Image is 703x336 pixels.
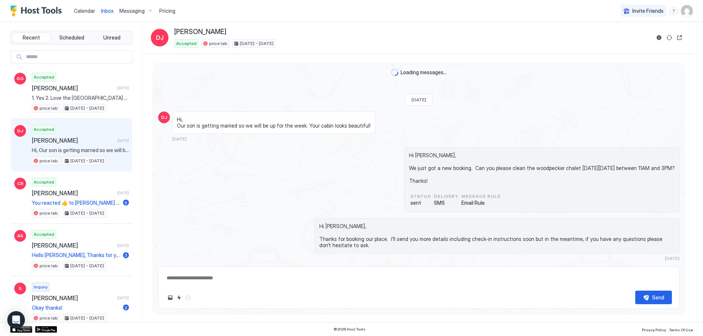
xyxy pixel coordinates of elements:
span: [DATE] - [DATE] [70,210,104,216]
span: [PERSON_NAME] [32,242,114,249]
span: [DATE] [117,295,129,300]
span: Accepted [34,74,54,80]
span: Message Rule [461,193,501,200]
span: [PERSON_NAME] [32,189,114,197]
span: Email Rule [461,200,501,206]
span: price lab [40,105,58,112]
span: [DATE] [412,97,426,102]
button: Send [635,291,672,304]
span: sent [410,200,431,206]
span: Hi, Our son is getting married so we will be up for the week. Your cabin looks beautiful! [177,116,371,129]
button: Scheduled [52,33,91,43]
span: Messaging [119,8,145,14]
span: GG [16,75,24,82]
span: [DATE] - [DATE] [70,158,104,164]
span: [PERSON_NAME] [174,28,226,36]
span: Hi [PERSON_NAME], We just got a new booking. Can you please clean the woodpecker chalet [DATE][DA... [409,152,675,184]
span: You reacted 👍 to [PERSON_NAME] message "Done" [32,200,120,206]
span: AS [17,233,23,239]
div: menu [669,7,678,15]
span: Hello [PERSON_NAME], Thanks for your message. The private chef service is an additional paid amen... [32,252,120,258]
span: Pricing [159,8,175,14]
span: [PERSON_NAME] [32,294,114,302]
span: 3 [124,252,127,258]
a: Host Tools Logo [10,5,65,16]
button: Reservation information [655,33,663,42]
span: [DATE] [117,86,129,90]
span: Delivery [434,193,458,200]
a: Calendar [74,7,95,15]
span: 6 [124,200,127,205]
input: Input Field [23,51,132,63]
span: 1. Yes 2. Love the [GEOGRAPHIC_DATA] area and was looking for a stay near [GEOGRAPHIC_DATA] 3. 8 ... [32,95,129,101]
span: Unread [103,34,120,41]
span: [DATE] [665,256,680,261]
span: Hi [PERSON_NAME], Thanks for booking our place. I'll send you more details including check-in ins... [319,223,675,249]
button: Unread [92,33,131,43]
span: [DATE] - [DATE] [70,315,104,321]
span: [DATE] - [DATE] [240,40,274,47]
div: Send [652,294,664,301]
div: tab-group [10,31,133,45]
span: Privacy Policy [642,328,666,332]
span: Accepted [34,231,54,238]
span: Hi, Our son is getting married so we will be up for the week. Your cabin looks beautiful! [32,147,129,154]
span: Calendar [74,8,95,14]
span: DJ [17,128,23,134]
button: Open reservation [675,33,684,42]
button: Quick reply [175,293,183,302]
a: Inbox [101,7,114,15]
button: Recent [12,33,51,43]
span: [DATE] [117,190,129,195]
span: Recent [23,34,40,41]
span: [DATE] [117,138,129,143]
span: status [410,193,431,200]
span: SMS [434,200,458,206]
span: DJ [161,114,167,121]
span: Invite Friends [632,8,663,14]
span: DJ [156,33,164,42]
span: Accepted [34,179,54,185]
a: Google Play Store [35,326,57,333]
span: Inbox [101,8,114,14]
span: Terms Of Use [669,328,693,332]
span: © 2025 Host Tools [334,327,365,332]
span: [DATE] [172,136,187,141]
a: Privacy Policy [642,325,666,333]
span: 2 [124,305,127,310]
a: App Store [10,326,32,333]
span: Accepted [176,40,197,47]
div: Open Intercom Messenger [7,311,25,329]
span: price lab [40,263,58,269]
span: Inquiry [34,284,48,290]
span: S [19,285,22,292]
span: Loading messages... [401,69,447,76]
span: [DATE] [117,243,129,248]
span: price lab [209,40,227,47]
span: [PERSON_NAME] [32,84,114,92]
span: price lab [40,315,58,321]
span: [PERSON_NAME] [32,137,114,144]
span: Scheduled [59,34,84,41]
button: Upload image [166,293,175,302]
span: Okay thanks! [32,305,120,311]
span: [DATE] - [DATE] [70,105,104,112]
span: CR [17,180,23,187]
div: User profile [681,5,693,17]
span: [DATE] - [DATE] [70,263,104,269]
div: loading [391,69,398,76]
span: Accepted [34,126,54,133]
span: price lab [40,210,58,216]
span: price lab [40,158,58,164]
a: Terms Of Use [669,325,693,333]
button: Sync reservation [665,33,674,42]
